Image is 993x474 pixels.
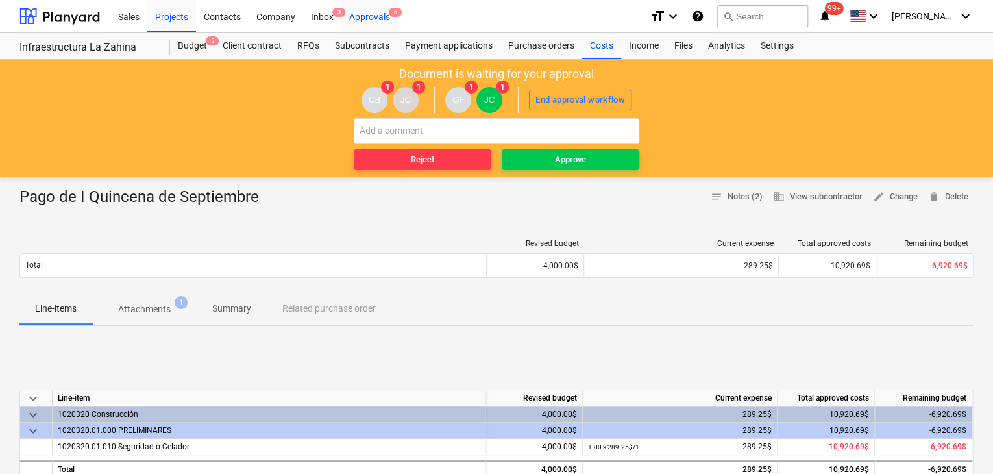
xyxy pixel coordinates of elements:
[381,81,394,94] span: 1
[665,8,681,24] i: keyboard_arrow_down
[875,406,972,423] div: -6,920.69$
[700,33,753,59] a: Analytics
[778,255,876,276] div: 10,920.69$
[778,390,875,406] div: Total approved costs
[818,8,831,24] i: notifications
[929,261,968,270] span: -6,920.69$
[873,191,885,203] span: edit
[399,66,594,82] p: Document is waiting for your approval
[768,187,868,207] button: View subcontractor
[25,423,41,439] span: keyboard_arrow_down
[529,90,631,110] button: End approval workflow
[492,239,579,248] div: Revised budget
[289,33,327,59] a: RFQs
[332,8,345,17] span: 3
[362,87,387,113] div: Carlos Broce
[588,406,772,423] div: 289.25$
[923,187,974,207] button: Delete
[588,423,772,439] div: 289.25$
[465,81,478,94] span: 1
[928,190,968,205] span: Delete
[784,239,871,248] div: Total approved costs
[452,95,465,105] span: OF
[875,390,972,406] div: Remaining budget
[170,33,215,59] a: Budget5
[53,390,485,406] div: Line-item
[502,149,639,170] button: Approve
[19,187,269,208] div: Pago de I Quincena de Septiembre
[397,33,500,59] a: Payment applications
[445,87,471,113] div: Oscar Frances
[588,443,639,451] small: 1.00 × 289.25$ / 1
[778,423,875,439] div: 10,920.69$
[500,33,582,59] a: Purchase orders
[928,412,993,474] div: Widget de chat
[535,93,625,108] div: End approval workflow
[19,41,154,55] div: Infraestructura La Zahina
[583,390,778,406] div: Current expense
[485,439,583,455] div: 4,000.00$
[582,33,621,59] a: Costs
[389,8,402,17] span: 6
[170,33,215,59] div: Budget
[589,261,773,270] div: 289.25$
[486,255,583,276] div: 4,000.00$
[829,442,869,451] span: 10,920.69$
[705,187,768,207] button: Notes (2)
[589,239,774,248] div: Current expense
[327,33,397,59] a: Subcontracts
[411,153,434,168] div: Reject
[717,5,808,27] button: Search
[711,191,722,203] span: notes
[873,190,918,205] span: Change
[412,81,425,94] span: 1
[691,8,704,24] i: Knowledge base
[484,95,495,105] span: JC
[393,87,419,113] div: Jorge Choy
[555,153,586,168] div: Approve
[650,8,665,24] i: format_size
[588,439,772,455] div: 289.25$
[35,302,77,316] p: Line-items
[212,302,251,316] p: Summary
[485,390,583,406] div: Revised budget
[354,149,491,170] button: Reject
[711,190,763,205] span: Notes (2)
[25,391,41,406] span: keyboard_arrow_down
[25,260,43,271] p: Total
[723,11,733,21] span: search
[875,423,972,439] div: -6,920.69$
[175,296,188,309] span: 1
[928,412,993,474] iframe: Chat Widget
[215,33,289,59] a: Client contract
[354,118,639,144] input: Add a comment
[58,423,480,438] div: 1020320.01.000 PRELIMINARES
[825,2,844,15] span: 99+
[928,191,940,203] span: delete
[958,8,974,24] i: keyboard_arrow_down
[621,33,667,59] a: Income
[369,95,381,105] span: CB
[400,95,411,105] span: JC
[58,442,190,451] span: 1020320.01.010 Seguridad o Celador
[485,423,583,439] div: 4,000.00$
[496,81,509,94] span: 1
[881,239,968,248] div: Remaining budget
[773,190,863,205] span: View subcontractor
[778,406,875,423] div: 10,920.69$
[753,33,802,59] a: Settings
[118,303,171,316] p: Attachments
[892,11,957,21] span: [PERSON_NAME]
[206,36,219,45] span: 5
[667,33,700,59] a: Files
[868,187,923,207] button: Change
[485,406,583,423] div: 4,000.00$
